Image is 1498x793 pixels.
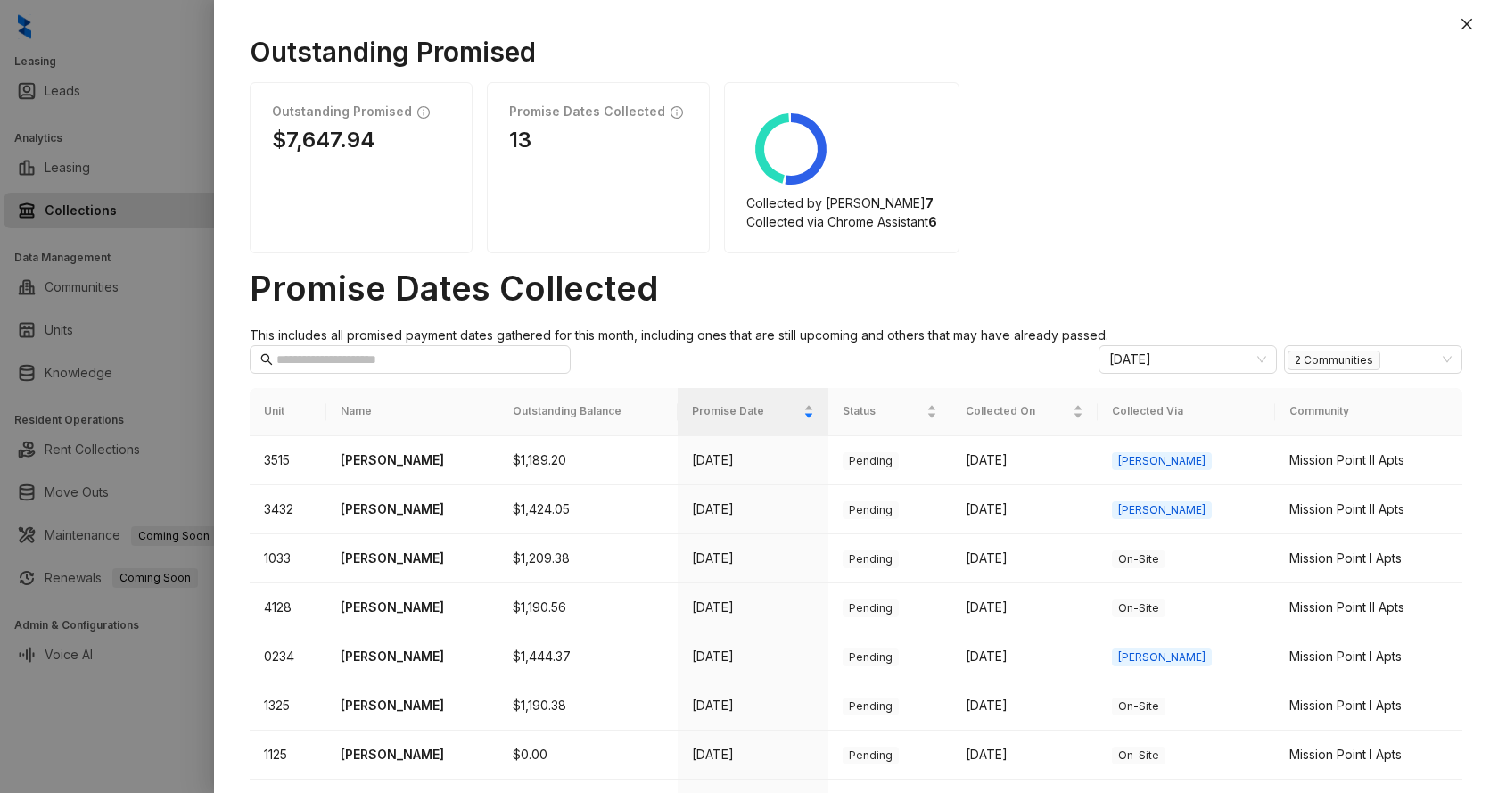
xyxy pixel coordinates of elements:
span: Pending [843,747,899,764]
th: Community [1275,388,1462,435]
span: Collected via Chrome Assistant [746,214,928,229]
span: This includes all promised payment dates gathered for this month, including ones that are still u... [250,327,1108,343]
td: [DATE] [678,731,827,780]
td: [DATE] [951,583,1098,632]
div: Mission Point II Apts [1289,450,1448,470]
div: Mission Point I Apts [1289,696,1448,715]
span: Collected On [966,403,1069,420]
td: $1,424.05 [498,485,678,534]
td: 3432 [250,485,326,534]
div: Mission Point I Apts [1289,745,1448,764]
td: [DATE] [678,436,827,485]
span: Pending [843,550,899,568]
td: [DATE] [678,632,827,681]
th: Collected Via [1098,388,1274,435]
span: September 2025 [1109,346,1266,373]
td: $1,190.56 [498,583,678,632]
span: Promise Date [692,403,799,420]
td: [DATE] [951,485,1098,534]
th: Collected On [951,388,1098,435]
span: On-Site [1112,747,1165,764]
h1: Promise Dates Collected [250,268,1462,309]
td: $1,209.38 [498,534,678,583]
td: $1,190.38 [498,681,678,731]
p: [PERSON_NAME] [341,598,484,617]
td: [DATE] [678,681,827,731]
td: [DATE] [678,485,827,534]
td: [DATE] [951,436,1098,485]
div: Mission Point I Apts [1289,647,1448,666]
td: [DATE] [951,681,1098,731]
button: Close [1456,13,1477,35]
span: Pending [843,452,899,470]
g: Collected by Kelsey: 7 [786,113,827,185]
span: Status [843,403,923,420]
td: 3515 [250,436,326,485]
div: Mission Point II Apts [1289,500,1448,519]
span: search [260,353,273,366]
span: Pending [843,648,899,666]
span: close [1460,17,1474,31]
p: [PERSON_NAME] [341,647,484,666]
strong: 7 [926,195,934,211]
span: Pending [843,501,899,519]
h1: Promise Dates Collected [509,104,665,120]
th: Unit [250,388,326,435]
span: On-Site [1112,599,1165,617]
th: Name [326,388,498,435]
td: $0.00 [498,731,678,780]
div: Mission Point II Apts [1289,598,1448,617]
h1: 13 [509,127,687,153]
td: $1,444.37 [498,632,678,681]
p: [PERSON_NAME] [341,696,484,715]
span: info-circle [417,104,430,120]
td: 4128 [250,583,326,632]
td: 0234 [250,632,326,681]
td: [DATE] [951,632,1098,681]
h1: Outstanding Promised [250,36,1462,68]
td: $1,189.20 [498,436,678,485]
td: [DATE] [678,583,827,632]
td: [DATE] [678,534,827,583]
span: Pending [843,599,899,617]
span: Collected by [PERSON_NAME] [746,195,926,211]
th: Status [828,388,951,435]
span: info-circle [671,104,683,120]
span: On-Site [1112,550,1165,568]
h1: $7,647.94 [272,127,450,153]
div: Mission Point I Apts [1289,549,1448,568]
span: On-Site [1112,698,1165,715]
p: [PERSON_NAME] [341,549,484,568]
span: [PERSON_NAME] [1112,501,1212,519]
strong: 6 [928,214,937,229]
p: [PERSON_NAME] [341,745,484,764]
span: [PERSON_NAME] [1112,648,1212,666]
th: Outstanding Balance [498,388,678,435]
span: [PERSON_NAME] [1112,452,1212,470]
td: 1125 [250,731,326,780]
p: [PERSON_NAME] [341,500,484,519]
td: 1033 [250,534,326,583]
h1: Outstanding Promised [272,104,412,120]
span: Pending [843,698,899,715]
td: [DATE] [951,731,1098,780]
td: [DATE] [951,534,1098,583]
span: 2 Communities [1288,351,1380,370]
td: 1325 [250,681,326,731]
p: [PERSON_NAME] [341,450,484,470]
